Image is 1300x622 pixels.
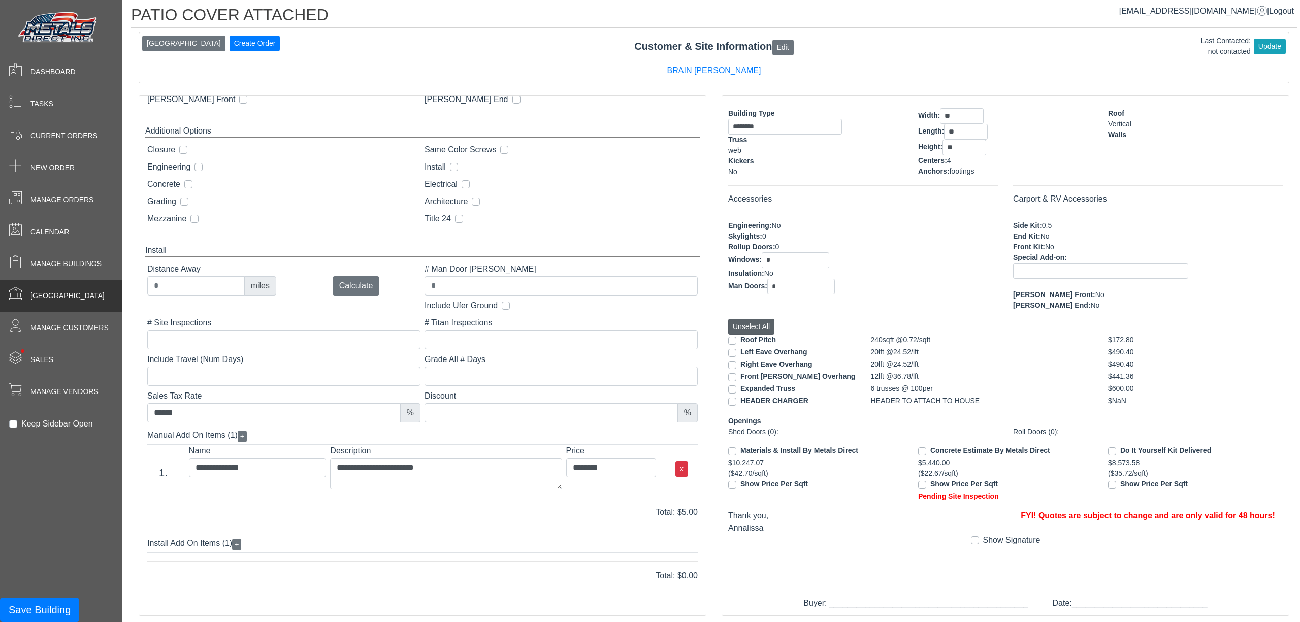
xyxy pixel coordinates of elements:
[1041,232,1050,240] span: No
[728,427,998,437] div: Shed Doors (0):
[1108,479,1283,491] div: Show Price Per Sqft
[21,418,93,430] label: Keep Sidebar Open
[728,457,903,468] div: $10,247.07
[1108,129,1283,140] div: Walls
[762,232,766,240] span: 0
[728,108,903,119] div: Building Type
[721,371,863,383] div: Front [PERSON_NAME] Overhang
[1254,39,1286,54] button: Update
[1119,7,1267,15] span: [EMAIL_ADDRESS][DOMAIN_NAME]
[145,125,700,138] div: Additional Options
[147,178,180,190] label: Concrete
[863,396,1101,408] div: HEADER TO ATTACH TO HOUSE
[863,371,1101,383] div: 12lft @36.78/lft
[30,290,105,301] span: [GEOGRAPHIC_DATA]
[728,445,903,457] div: Materials & Install By Metals Direct
[721,396,863,408] div: HEADER CHARGER
[775,243,779,251] span: 0
[30,194,93,205] span: Manage Orders
[918,167,949,175] span: Anchors:
[1013,253,1067,261] span: Special Add-on:
[1119,5,1294,17] div: |
[863,347,1101,359] div: 20lft @24.52/lft
[400,403,420,422] div: %
[728,269,764,277] span: Insulation:
[1100,359,1243,371] div: $490.40
[728,145,903,156] div: web
[772,40,794,55] button: Edit
[15,9,102,47] img: Metals Direct Inc Logo
[918,143,942,151] span: Height:
[425,195,468,208] label: Architecture
[1108,108,1283,119] div: Roof
[30,162,75,173] span: New Order
[244,276,276,296] div: miles
[947,156,951,165] span: 4
[1100,347,1243,359] div: $490.40
[918,127,944,135] span: Length:
[1108,468,1283,479] div: ($35.72/sqft)
[728,156,903,167] div: Kickers
[425,161,446,173] label: Install
[728,479,903,491] div: Show Price Per Sqft
[983,534,1041,546] label: Show Signature
[764,269,773,277] span: No
[1108,445,1283,457] div: Do It Yourself Kit Delivered
[1013,232,1041,240] span: End Kit:
[863,383,1101,396] div: 6 trusses @ 100per
[949,167,974,175] span: footings
[147,93,235,106] label: [PERSON_NAME] Front
[425,93,508,106] label: [PERSON_NAME] End
[728,243,775,251] span: Rollup Doors:
[425,390,698,402] label: Discount
[189,445,327,457] label: Name
[1013,194,1283,204] h6: Carport & RV Accessories
[1100,396,1243,408] div: $NaN
[863,335,1101,347] div: 240sqft @0.72/sqft
[675,461,688,477] button: x
[721,359,863,371] div: Right Eave Overhang
[1013,510,1283,522] div: FYI! Quotes are subject to change and are only valid for 48 hours!
[147,535,698,553] div: Install Add On Items (1)
[918,468,1093,479] div: ($22.67/sqft)
[30,130,97,141] span: Current Orders
[30,258,102,269] span: Manage Buildings
[728,167,903,177] div: No
[147,390,420,402] label: Sales Tax Rate
[1013,243,1045,251] span: Front Kit:
[139,39,1289,55] div: Customer & Site Information
[728,221,772,230] span: Engineering:
[30,322,109,333] span: Manage Customers
[238,431,247,442] button: +
[918,491,1093,502] div: Pending Site Inspection
[1100,371,1243,383] div: $441.36
[230,36,280,51] button: Create Order
[1108,457,1283,468] div: $8,573.58
[147,427,698,445] div: Manual Add On Items (1)
[142,465,185,480] div: 1.
[721,383,863,396] div: Expanded Truss
[147,317,420,329] label: # Site Inspections
[30,386,99,397] span: Manage Vendors
[1269,7,1294,15] span: Logout
[425,144,496,156] label: Same Color Screws
[728,282,767,290] span: Man Doors:
[677,403,698,422] div: %
[1100,335,1243,347] div: $172.80
[30,67,76,77] span: Dashboard
[1013,290,1095,299] span: [PERSON_NAME] Front:
[147,263,276,275] label: Distance Away
[147,213,186,225] label: Mezzanine
[566,445,657,457] label: Price
[728,319,774,335] button: Unselect All
[728,194,998,204] h6: Accessories
[425,353,698,366] label: Grade All # Days
[140,570,705,582] div: Total: $0.00
[131,5,1297,28] h1: PATIO COVER ATTACHED
[772,221,781,230] span: No
[147,195,176,208] label: Grading
[425,213,451,225] label: Title 24
[1108,119,1283,129] div: Vertical
[721,347,863,359] div: Left Eave Overhang
[1013,221,1042,230] span: Side Kit:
